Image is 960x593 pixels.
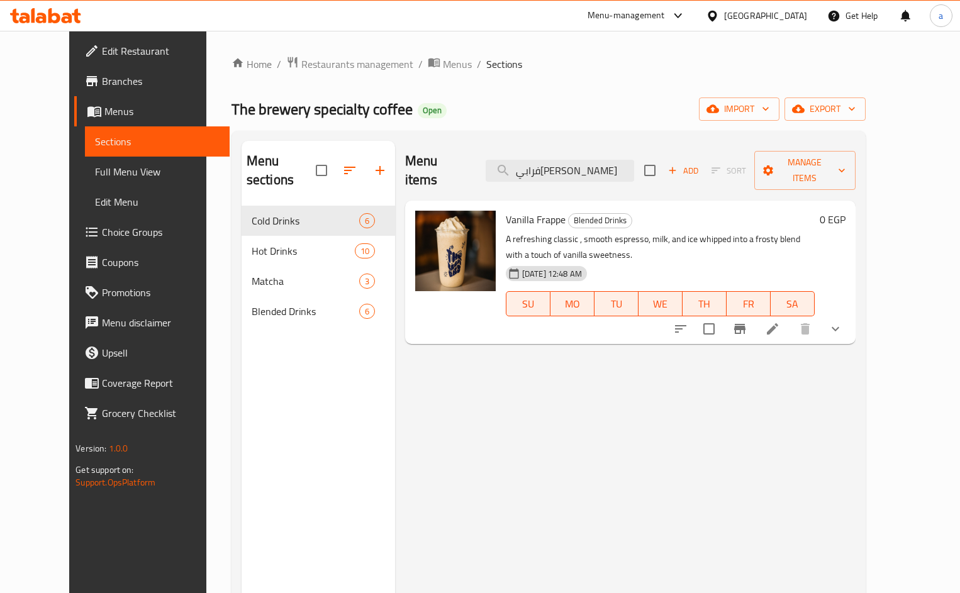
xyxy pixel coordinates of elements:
span: Grocery Checklist [102,406,220,421]
svg: Show Choices [828,321,843,336]
input: search [486,160,634,182]
a: Promotions [74,277,230,308]
span: 3 [360,275,374,287]
span: Select to update [696,316,722,342]
span: Add [666,163,700,178]
div: items [359,304,375,319]
a: Coupons [74,247,230,277]
button: import [699,97,779,121]
span: Edit Menu [95,194,220,209]
div: Blended Drinks [568,213,632,228]
span: TH [688,295,722,313]
span: Coupons [102,255,220,270]
button: Add section [365,155,395,186]
div: Open [418,103,447,118]
button: export [784,97,866,121]
span: Choice Groups [102,224,220,240]
button: sort-choices [666,314,696,344]
a: Support.OpsPlatform [75,474,155,490]
span: 10 [355,245,374,257]
a: Branches [74,66,230,96]
span: Version: [75,440,106,457]
span: Menus [104,104,220,119]
span: [DATE] 12:48 AM [517,268,587,280]
span: Blended Drinks [252,304,359,319]
span: Sections [486,57,522,72]
span: Get support on: [75,462,133,478]
div: items [359,274,375,289]
a: Menus [74,96,230,126]
li: / [477,57,481,72]
span: Select section first [703,161,754,180]
span: a [939,9,943,23]
span: 6 [360,306,374,318]
a: Edit Menu [85,187,230,217]
span: Coverage Report [102,375,220,391]
span: TU [600,295,633,313]
span: MO [555,295,589,313]
button: show more [820,314,851,344]
nav: breadcrumb [232,56,866,72]
span: Upsell [102,345,220,360]
span: export [795,101,856,117]
button: delete [790,314,820,344]
a: Menu disclaimer [74,308,230,338]
div: items [359,213,375,228]
span: Blended Drinks [569,213,632,228]
span: Menus [443,57,472,72]
span: Edit Restaurant [102,43,220,58]
div: Blended Drinks6 [242,296,395,326]
div: Menu-management [588,8,665,23]
button: SU [506,291,550,316]
h2: Menu items [405,152,471,189]
a: Home [232,57,272,72]
span: Select all sections [308,157,335,184]
button: WE [639,291,683,316]
li: / [418,57,423,72]
span: Cold Drinks [252,213,359,228]
span: FR [732,295,766,313]
a: Full Menu View [85,157,230,187]
a: Edit Restaurant [74,36,230,66]
span: Manage items [764,155,846,186]
span: Vanilla Frappe [506,210,566,229]
button: MO [550,291,594,316]
a: Coverage Report [74,368,230,398]
span: Full Menu View [95,164,220,179]
button: Add [663,161,703,180]
div: Hot Drinks10 [242,236,395,266]
span: The brewery specialty coffee [232,95,413,123]
button: TH [683,291,727,316]
a: Upsell [74,338,230,368]
a: Restaurants management [286,56,413,72]
button: TU [594,291,639,316]
button: SA [771,291,815,316]
li: / [277,57,281,72]
span: Menu disclaimer [102,315,220,330]
a: Sections [85,126,230,157]
div: Matcha3 [242,266,395,296]
a: Edit menu item [765,321,780,336]
span: Add item [663,161,703,180]
div: [GEOGRAPHIC_DATA] [724,9,807,23]
h2: Menu sections [247,152,316,189]
span: Branches [102,74,220,89]
span: Matcha [252,274,359,289]
span: 1.0.0 [109,440,128,457]
span: SA [776,295,810,313]
a: Grocery Checklist [74,398,230,428]
button: Branch-specific-item [725,314,755,344]
span: import [709,101,769,117]
span: Sort sections [335,155,365,186]
span: Hot Drinks [252,243,355,258]
a: Menus [428,56,472,72]
p: A refreshing classic , smooth espresso, milk, and ice whipped into a frosty blend with a touch of... [506,231,815,263]
a: Choice Groups [74,217,230,247]
img: Vanilla Frappe [415,211,496,291]
span: Promotions [102,285,220,300]
span: Select section [637,157,663,184]
span: Open [418,105,447,116]
span: Restaurants management [301,57,413,72]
